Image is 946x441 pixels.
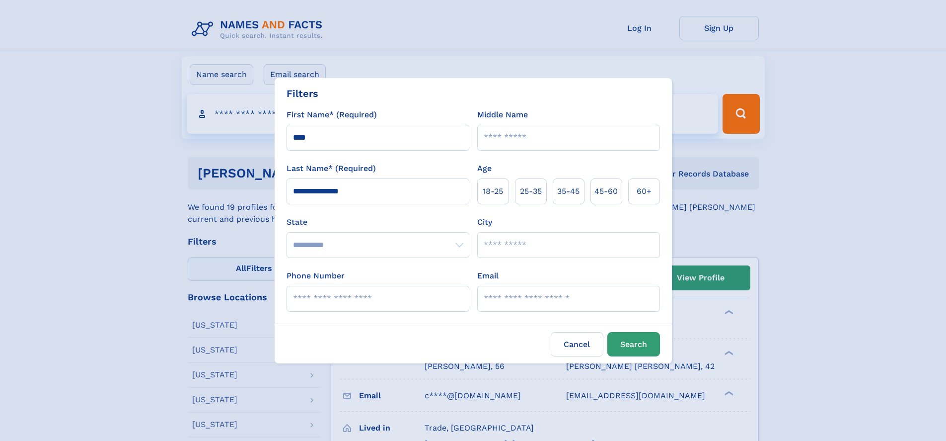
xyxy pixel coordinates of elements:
[477,163,492,175] label: Age
[637,185,652,197] span: 60+
[477,109,528,121] label: Middle Name
[557,185,580,197] span: 35‑45
[477,216,492,228] label: City
[287,216,469,228] label: State
[477,270,499,282] label: Email
[287,109,377,121] label: First Name* (Required)
[287,86,318,101] div: Filters
[483,185,503,197] span: 18‑25
[287,270,345,282] label: Phone Number
[520,185,542,197] span: 25‑35
[551,332,603,356] label: Cancel
[594,185,618,197] span: 45‑60
[287,163,376,175] label: Last Name* (Required)
[607,332,660,356] button: Search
